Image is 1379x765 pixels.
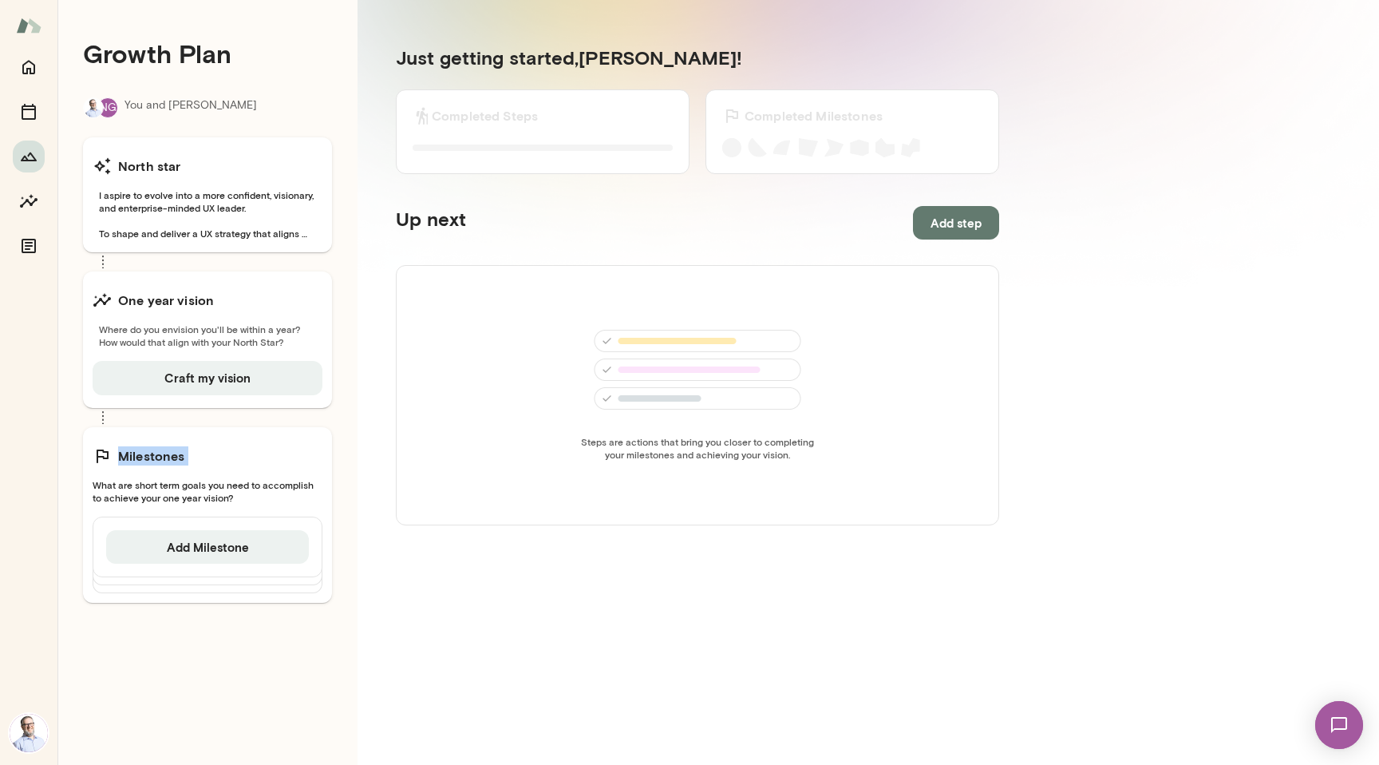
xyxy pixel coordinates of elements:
div: Add Milestone [93,517,322,577]
h5: Up next [396,206,466,240]
span: Where do you envision you'll be within a year? How would that align with your North Star? [93,323,322,348]
button: Documents [13,230,45,262]
button: North starI aspire to evolve into a more confident, visionary, and enterprise-minded UX leader. T... [83,137,332,252]
h6: Completed Steps [432,106,538,125]
img: Mike West [84,98,103,117]
button: Insights [13,185,45,217]
h6: Completed Milestones [745,106,883,125]
img: Mike West [10,714,48,752]
h6: North star [118,157,181,176]
h4: Growth Plan [83,38,332,69]
button: Craft my vision [93,361,322,394]
button: Sessions [13,96,45,128]
span: Steps are actions that bring you closer to completing your milestones and achieving your vision. [576,435,819,461]
img: Mento [16,10,41,41]
h6: Milestones [118,446,185,466]
span: What are short term goals you need to accomplish to achieve your one year vision? [93,478,322,504]
p: You and [PERSON_NAME] [124,97,257,118]
span: I aspire to evolve into a more confident, visionary, and enterprise-minded UX leader. To shape an... [93,188,322,240]
div: NG [97,97,118,118]
button: Growth Plan [13,141,45,172]
h6: One year vision [118,291,214,310]
button: Add step [913,206,999,240]
button: Add Milestone [106,530,309,564]
h5: Just getting started, [PERSON_NAME] ! [396,45,999,70]
button: Home [13,51,45,83]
